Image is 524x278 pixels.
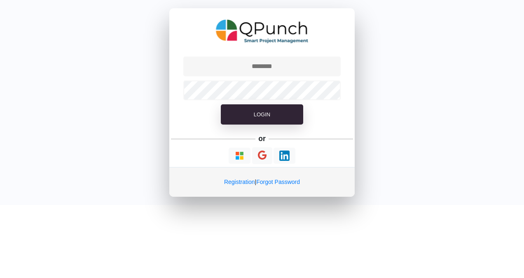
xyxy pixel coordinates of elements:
[274,148,295,164] button: Continue With LinkedIn
[254,111,270,118] span: Login
[234,151,245,161] img: Loading...
[229,148,250,164] button: Continue With Microsoft Azure
[256,179,300,185] a: Forgot Password
[252,147,272,164] button: Continue With Google
[169,167,355,197] div: |
[221,104,303,125] button: Login
[257,133,267,144] h5: or
[216,16,309,46] img: QPunch
[279,151,290,161] img: Loading...
[224,179,255,185] a: Registration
